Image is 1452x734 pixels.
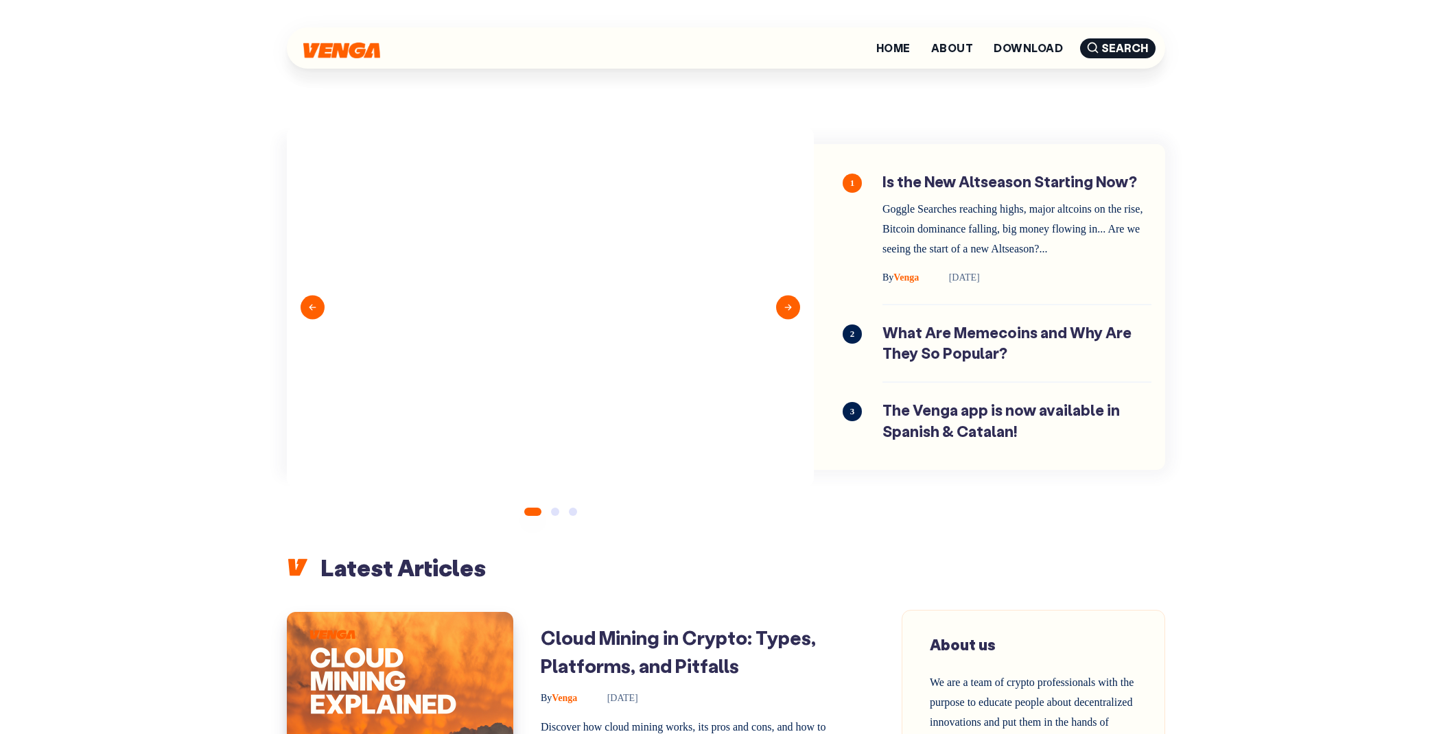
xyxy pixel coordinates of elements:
a: Home [876,43,911,54]
span: 2 [843,324,862,344]
h2: Latest Articles [287,552,1165,582]
a: Cloud Mining in Crypto: Types, Platforms, and Pitfalls [541,625,816,678]
time: [DATE] [588,693,638,703]
img: Venga Blog [303,43,380,58]
a: ByVenga [541,693,580,703]
span: Search [1080,38,1156,58]
button: 2 of 3 [551,508,559,516]
a: About [931,43,973,54]
button: 3 of 3 [569,508,577,516]
span: 3 [843,402,862,421]
button: Previous [301,295,325,319]
button: 1 of 3 [524,508,541,516]
span: About us [930,635,996,654]
a: Download [994,43,1063,54]
span: 1 [843,174,862,193]
span: By [541,693,552,703]
span: Venga [541,693,577,703]
button: Next [776,295,800,319]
